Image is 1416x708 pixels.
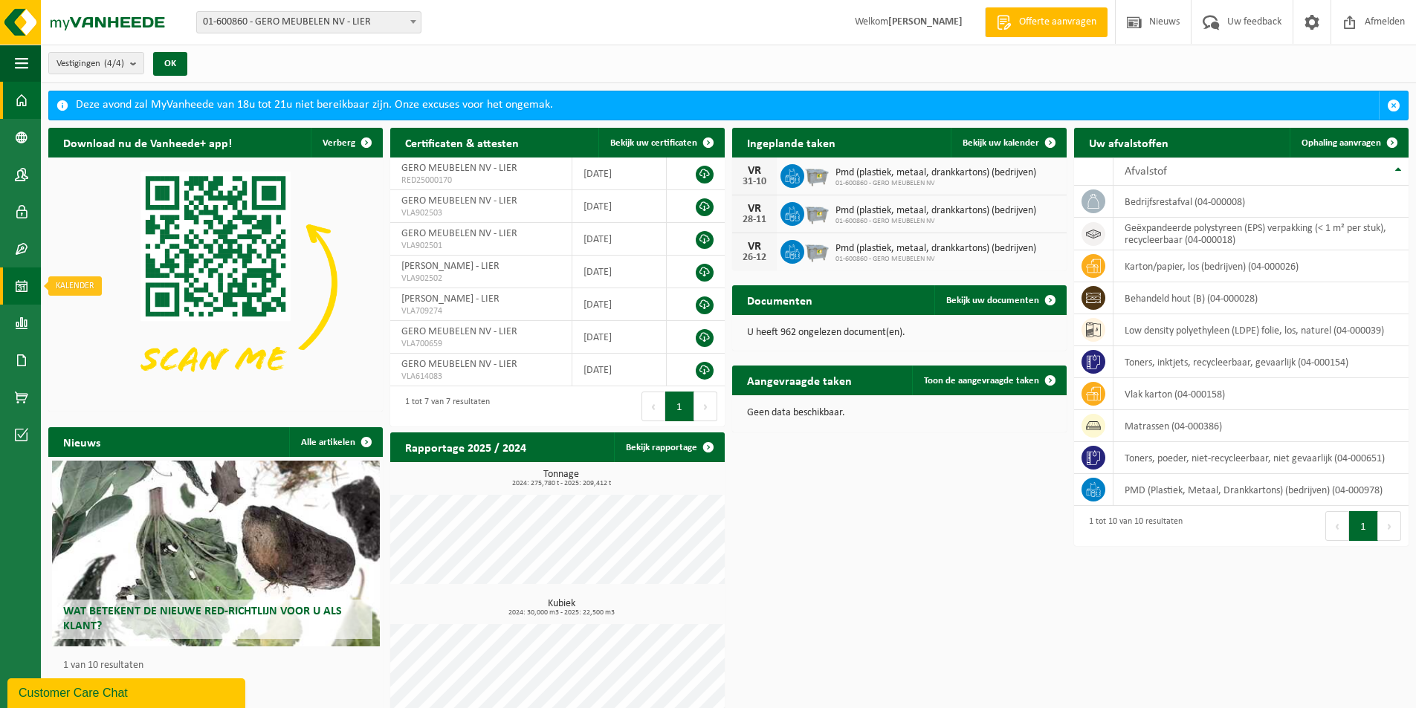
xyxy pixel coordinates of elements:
img: Download de VHEPlus App [48,157,383,409]
span: 01-600860 - GERO MEUBELEN NV [835,255,1036,264]
a: Toon de aangevraagde taken [912,366,1065,395]
count: (4/4) [104,59,124,68]
span: Bekijk uw certificaten [610,138,697,148]
span: VLA902503 [401,207,560,219]
span: VLA614083 [401,371,560,383]
a: Bekijk uw certificaten [598,128,723,157]
h2: Nieuws [48,427,115,456]
div: 31-10 [740,177,769,187]
span: 2024: 30,000 m3 - 2025: 22,500 m3 [398,609,725,617]
button: Vestigingen(4/4) [48,52,144,74]
span: GERO MEUBELEN NV - LIER [401,326,517,337]
div: Deze avond zal MyVanheede van 18u tot 21u niet bereikbaar zijn. Onze excuses voor het ongemak. [76,91,1379,120]
span: 01-600860 - GERO MEUBELEN NV [835,217,1036,226]
button: 1 [1349,511,1378,541]
h3: Kubiek [398,599,725,617]
td: geëxpandeerde polystyreen (EPS) verpakking (< 1 m² per stuk), recycleerbaar (04-000018) [1113,218,1409,250]
td: [DATE] [572,321,667,354]
a: Offerte aanvragen [985,7,1108,37]
span: GERO MEUBELEN NV - LIER [401,163,517,174]
button: Previous [641,392,665,421]
td: low density polyethyleen (LDPE) folie, los, naturel (04-000039) [1113,314,1409,346]
h3: Tonnage [398,470,725,487]
a: Bekijk uw documenten [934,285,1065,315]
a: Ophaling aanvragen [1290,128,1407,157]
strong: [PERSON_NAME] [888,16,963,27]
div: 1 tot 10 van 10 resultaten [1082,510,1183,542]
div: VR [740,203,769,215]
h2: Ingeplande taken [732,128,850,157]
span: Pmd (plastiek, metaal, drankkartons) (bedrijven) [835,167,1036,179]
span: RED25000170 [401,175,560,186]
span: VLA902502 [401,273,560,285]
h2: Certificaten & attesten [390,128,534,157]
button: Previous [1325,511,1349,541]
p: Geen data beschikbaar. [747,408,1052,418]
td: behandeld hout (B) (04-000028) [1113,282,1409,314]
span: Bekijk uw kalender [963,138,1039,148]
td: bedrijfsrestafval (04-000008) [1113,186,1409,218]
td: [DATE] [572,190,667,223]
span: 01-600860 - GERO MEUBELEN NV - LIER [196,11,421,33]
span: [PERSON_NAME] - LIER [401,293,500,305]
a: Wat betekent de nieuwe RED-richtlijn voor u als klant? [52,461,380,646]
button: Next [694,392,717,421]
span: Offerte aanvragen [1015,15,1100,30]
button: Next [1378,511,1401,541]
button: 1 [665,392,694,421]
td: [DATE] [572,223,667,256]
p: 1 van 10 resultaten [63,660,375,671]
p: U heeft 962 ongelezen document(en). [747,328,1052,338]
h2: Rapportage 2025 / 2024 [390,432,541,461]
td: toners, inktjets, recycleerbaar, gevaarlijk (04-000154) [1113,346,1409,378]
div: VR [740,241,769,253]
img: WB-2500-GAL-GY-01 [804,238,830,263]
span: Ophaling aanvragen [1302,138,1381,148]
span: GERO MEUBELEN NV - LIER [401,228,517,239]
a: Alle artikelen [289,427,381,457]
div: 26-12 [740,253,769,263]
span: Vestigingen [56,53,124,75]
div: 1 tot 7 van 7 resultaten [398,390,490,423]
span: Pmd (plastiek, metaal, drankkartons) (bedrijven) [835,243,1036,255]
img: WB-2500-GAL-GY-01 [804,162,830,187]
td: matrassen (04-000386) [1113,410,1409,442]
td: vlak karton (04-000158) [1113,378,1409,410]
td: [DATE] [572,157,667,190]
a: Bekijk rapportage [614,432,723,462]
h2: Aangevraagde taken [732,366,867,394]
h2: Download nu de Vanheede+ app! [48,128,247,157]
img: WB-2500-GAL-GY-01 [804,200,830,225]
td: [DATE] [572,256,667,288]
span: GERO MEUBELEN NV - LIER [401,359,517,370]
td: [DATE] [572,288,667,321]
td: toners, poeder, niet-recycleerbaar, niet gevaarlijk (04-000651) [1113,442,1409,474]
button: Verberg [311,128,381,157]
div: 28-11 [740,215,769,225]
span: VLA700659 [401,338,560,350]
span: Pmd (plastiek, metaal, drankkartons) (bedrijven) [835,205,1036,217]
span: Toon de aangevraagde taken [924,376,1039,386]
h2: Uw afvalstoffen [1074,128,1183,157]
span: Afvalstof [1125,166,1167,178]
span: 01-600860 - GERO MEUBELEN NV - LIER [197,12,421,33]
span: Bekijk uw documenten [946,296,1039,305]
iframe: chat widget [7,675,248,708]
span: VLA902501 [401,240,560,252]
span: GERO MEUBELEN NV - LIER [401,195,517,207]
div: VR [740,165,769,177]
td: karton/papier, los (bedrijven) (04-000026) [1113,250,1409,282]
span: [PERSON_NAME] - LIER [401,261,500,272]
span: 01-600860 - GERO MEUBELEN NV [835,179,1036,188]
button: OK [153,52,187,76]
span: Verberg [323,138,355,148]
span: 2024: 275,780 t - 2025: 209,412 t [398,480,725,487]
a: Bekijk uw kalender [951,128,1065,157]
td: PMD (Plastiek, Metaal, Drankkartons) (bedrijven) (04-000978) [1113,474,1409,506]
h2: Documenten [732,285,827,314]
span: VLA709274 [401,305,560,317]
span: Wat betekent de nieuwe RED-richtlijn voor u als klant? [63,605,342,631]
td: [DATE] [572,354,667,386]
